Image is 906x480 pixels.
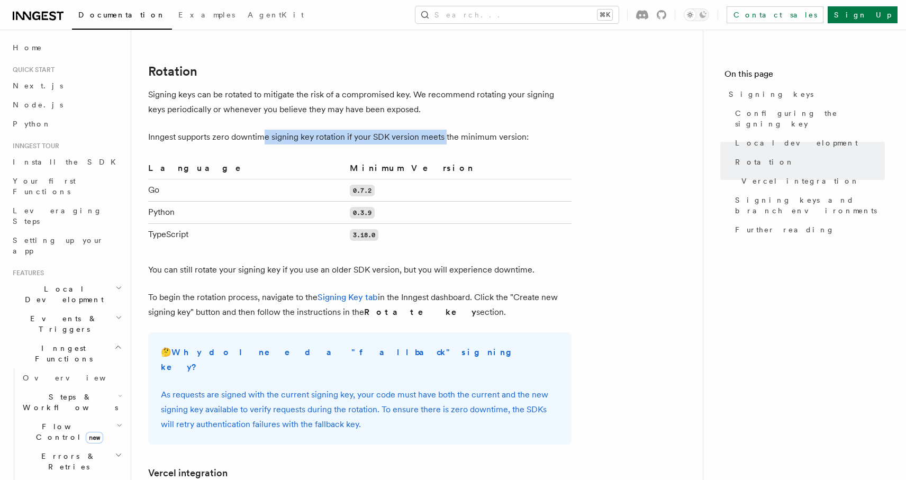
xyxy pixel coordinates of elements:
span: Setting up your app [13,236,104,255]
span: Overview [23,374,132,382]
span: Examples [178,11,235,19]
span: Configuring the signing key [735,108,885,129]
code: 0.7.2 [350,185,375,196]
a: Configuring the signing key [731,104,885,133]
a: Leveraging Steps [8,201,124,231]
a: Sign Up [828,6,898,23]
button: Inngest Functions [8,339,124,368]
span: Flow Control [19,421,116,442]
a: Install the SDK [8,152,124,171]
a: Further reading [731,220,885,239]
a: Next.js [8,76,124,95]
button: Errors & Retries [19,447,124,476]
span: Local development [735,138,858,148]
a: Node.js [8,95,124,114]
p: You can still rotate your signing key if you use an older SDK version, but you will experience do... [148,262,572,277]
span: Signing keys and branch environments [735,195,885,216]
span: Inngest tour [8,142,59,150]
button: Search...⌘K [415,6,619,23]
span: Rotation [735,157,794,167]
a: Documentation [72,3,172,30]
a: Home [8,38,124,57]
a: Vercel integration [737,171,885,191]
span: Local Development [8,284,115,305]
td: Go [148,179,346,202]
p: Inngest supports zero downtime signing key rotation if your SDK version meets the minimum version: [148,130,572,144]
button: Local Development [8,279,124,309]
strong: Rotate key [364,307,476,317]
a: Signing Key tab [318,292,378,302]
span: Inngest Functions [8,343,114,364]
a: Your first Functions [8,171,124,201]
span: Python [13,120,51,128]
a: Signing keys [724,85,885,104]
td: Python [148,202,346,224]
button: Flow Controlnew [19,417,124,447]
button: Steps & Workflows [19,387,124,417]
p: To begin the rotation process, navigate to the in the Inngest dashboard. Click the "Create new si... [148,290,572,320]
span: Leveraging Steps [13,206,102,225]
span: Steps & Workflows [19,392,118,413]
span: Node.js [13,101,63,109]
button: Toggle dark mode [684,8,709,21]
code: 3.18.0 [350,229,378,241]
span: Signing keys [729,89,813,99]
a: Examples [172,3,241,29]
a: Rotation [148,64,197,79]
span: Events & Triggers [8,313,115,334]
th: Language [148,161,346,179]
span: Quick start [8,66,55,74]
span: AgentKit [248,11,304,19]
span: Your first Functions [13,177,76,196]
strong: Why do I need a "fallback" signing key? [161,347,519,372]
span: Further reading [735,224,835,235]
span: Errors & Retries [19,451,115,472]
span: Install the SDK [13,158,122,166]
h4: On this page [724,68,885,85]
span: Documentation [78,11,166,19]
a: AgentKit [241,3,310,29]
a: Rotation [731,152,885,171]
a: Signing keys and branch environments [731,191,885,220]
span: Next.js [13,81,63,90]
p: Signing keys can be rotated to mitigate the risk of a compromised key. We recommend rotating your... [148,87,572,117]
code: 0.3.9 [350,207,375,219]
span: Vercel integration [741,176,859,186]
a: Python [8,114,124,133]
a: Local development [731,133,885,152]
p: 🤔 [161,345,559,375]
p: As requests are signed with the current signing key, your code must have both the current and the... [161,387,559,432]
a: Setting up your app [8,231,124,260]
td: TypeScript [148,224,346,246]
a: Overview [19,368,124,387]
span: Home [13,42,42,53]
span: new [86,432,103,443]
th: Minimum Version [346,161,572,179]
kbd: ⌘K [597,10,612,20]
span: Features [8,269,44,277]
a: Contact sales [727,6,823,23]
button: Events & Triggers [8,309,124,339]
